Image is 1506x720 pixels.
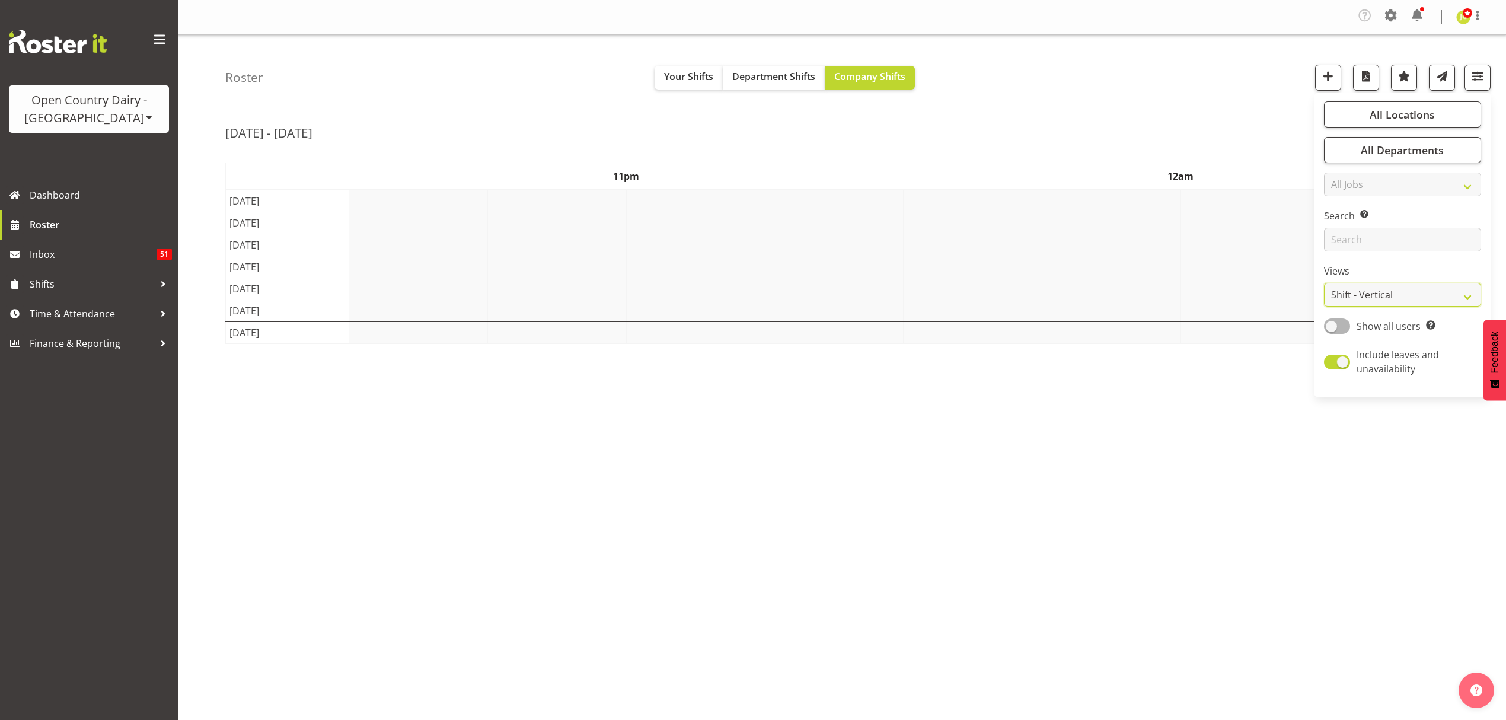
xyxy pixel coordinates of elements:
button: All Locations [1324,101,1481,128]
td: [DATE] [226,234,349,256]
span: Include leaves and unavailability [1357,348,1439,375]
td: [DATE] [226,190,349,212]
span: All Departments [1361,143,1444,157]
button: Send a list of all shifts for the selected filtered period to all rostered employees. [1429,65,1455,91]
span: Time & Attendance [30,305,154,323]
label: Views [1324,264,1481,278]
td: [DATE] [226,300,349,322]
h4: Roster [225,71,263,84]
th: 12am [904,163,1459,190]
td: [DATE] [226,322,349,344]
span: Department Shifts [732,70,815,83]
span: All Locations [1370,107,1435,122]
td: [DATE] [226,212,349,234]
td: [DATE] [226,278,349,300]
button: Highlight an important date within the roster. [1391,65,1417,91]
img: Rosterit website logo [9,30,107,53]
button: All Departments [1324,137,1481,163]
span: Show all users [1357,320,1421,333]
span: Inbox [30,246,157,263]
span: Dashboard [30,186,172,204]
button: Your Shifts [655,66,723,90]
button: Filter Shifts [1464,65,1491,91]
img: help-xxl-2.png [1470,684,1482,696]
button: Add a new shift [1315,65,1341,91]
span: Roster [30,216,172,234]
span: Company Shifts [834,70,905,83]
label: Search [1324,209,1481,223]
span: 51 [157,249,172,260]
button: Download a PDF of the roster according to the set date range. [1353,65,1379,91]
th: 11pm [349,163,904,190]
button: Department Shifts [723,66,825,90]
span: Finance & Reporting [30,334,154,352]
span: Your Shifts [664,70,713,83]
button: Feedback - Show survey [1483,320,1506,400]
button: Company Shifts [825,66,915,90]
span: Feedback [1489,332,1500,373]
span: Shifts [30,275,154,293]
h2: [DATE] - [DATE] [225,125,312,141]
input: Search [1324,228,1481,251]
td: [DATE] [226,256,349,278]
div: Open Country Dairy - [GEOGRAPHIC_DATA] [21,91,157,127]
img: jessica-greenwood7429.jpg [1456,10,1470,24]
